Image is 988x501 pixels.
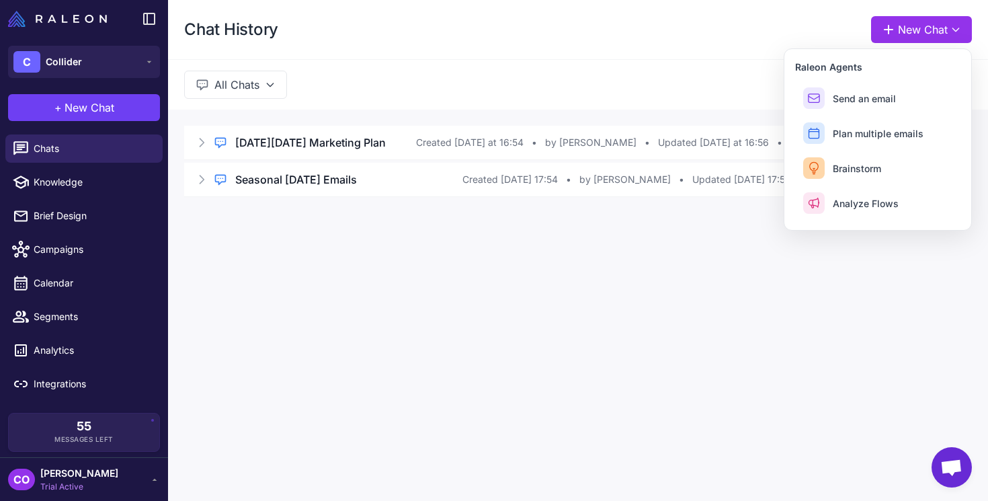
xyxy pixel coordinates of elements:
[5,168,163,196] a: Knowledge
[235,134,386,151] h3: [DATE][DATE] Marketing Plan
[34,208,152,223] span: Brief Design
[5,134,163,163] a: Chats
[645,135,650,150] span: •
[871,16,972,43] button: New Chat
[5,370,163,398] a: Integrations
[795,82,960,114] button: Send an email
[54,100,62,116] span: +
[416,135,524,150] span: Created [DATE] at 16:54
[34,309,152,324] span: Segments
[777,135,782,150] span: •
[5,303,163,331] a: Segments
[566,172,571,187] span: •
[5,336,163,364] a: Analytics
[579,172,671,187] span: by [PERSON_NAME]
[545,135,636,150] span: by [PERSON_NAME]
[13,51,40,73] div: C
[5,202,163,230] a: Brief Design
[932,447,972,488] div: Open chat
[795,117,960,149] button: Plan multiple emails
[833,161,881,176] span: Brainstorm
[235,171,357,188] h3: Seasonal [DATE] Emails
[8,46,160,78] button: CCollider
[54,434,114,445] span: Messages Left
[795,187,960,219] button: Analyze Flows
[65,100,114,116] span: New Chat
[46,54,82,69] span: Collider
[184,19,278,40] h1: Chat History
[77,420,91,432] span: 55
[34,343,152,358] span: Analytics
[462,172,558,187] span: Created [DATE] 17:54
[532,135,537,150] span: •
[34,410,141,425] span: More Tools
[34,377,152,391] span: Integrations
[692,172,790,187] span: Updated [DATE] 17:55
[833,91,896,106] span: Send an email
[658,135,769,150] span: Updated [DATE] at 16:56
[833,196,899,210] span: Analyze Flows
[833,126,923,141] span: Plan multiple emails
[8,11,107,27] img: Raleon Logo
[679,172,684,187] span: •
[40,466,118,481] span: [PERSON_NAME]
[34,175,152,190] span: Knowledge
[34,141,152,156] span: Chats
[40,481,118,493] span: Trial Active
[5,235,163,264] a: Campaigns
[8,469,35,490] div: CO
[8,94,160,121] button: +New Chat
[795,152,960,184] button: Brainstorm
[795,60,960,74] h3: Raleon Agents
[184,71,287,99] button: All Chats
[8,11,112,27] a: Raleon Logo
[34,276,152,291] span: Calendar
[5,269,163,297] a: Calendar
[34,242,152,257] span: Campaigns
